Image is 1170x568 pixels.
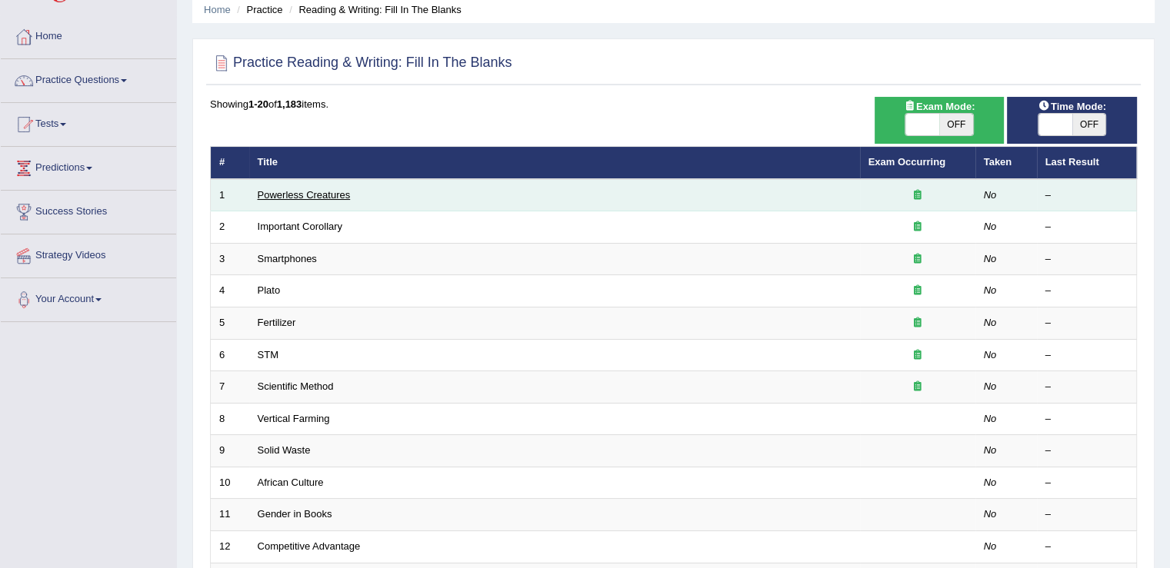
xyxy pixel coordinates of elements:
b: 1-20 [248,98,268,110]
b: 1,183 [277,98,302,110]
li: Practice [233,2,282,17]
em: No [984,380,997,392]
em: No [984,189,997,201]
a: Important Corollary [258,221,343,232]
a: STM [258,349,278,360]
div: Exam occurring question [868,252,967,267]
a: Powerless Creatures [258,189,351,201]
div: – [1045,540,1128,554]
div: Show exams occurring in exams [875,97,1005,144]
td: 7 [211,371,249,404]
div: – [1045,507,1128,522]
em: No [984,413,997,424]
em: No [984,477,997,488]
div: Exam occurring question [868,220,967,234]
div: – [1045,380,1128,394]
a: Exam Occurring [868,156,945,168]
span: Exam Mode: [898,98,981,115]
div: – [1045,284,1128,298]
a: Tests [1,103,176,141]
td: 9 [211,435,249,467]
div: Exam occurring question [868,348,967,363]
div: – [1045,348,1128,363]
div: – [1045,476,1128,490]
th: Last Result [1037,147,1137,179]
a: Plato [258,284,281,296]
a: African Culture [258,477,324,488]
a: Gender in Books [258,508,332,520]
th: Title [249,147,860,179]
em: No [984,221,997,232]
span: OFF [939,114,973,135]
td: 6 [211,339,249,371]
a: Competitive Advantage [258,540,361,552]
td: 12 [211,530,249,563]
a: Predictions [1,147,176,185]
div: – [1045,188,1128,203]
a: Success Stories [1,191,176,229]
div: Showing of items. [210,97,1137,111]
em: No [984,540,997,552]
div: – [1045,412,1128,427]
td: 2 [211,211,249,244]
a: Your Account [1,278,176,317]
div: Exam occurring question [868,316,967,331]
em: No [984,349,997,360]
h2: Practice Reading & Writing: Fill In The Blanks [210,51,512,75]
a: Strategy Videos [1,234,176,273]
div: Exam occurring question [868,284,967,298]
td: 11 [211,499,249,531]
td: 4 [211,275,249,307]
em: No [984,508,997,520]
span: Time Mode: [1032,98,1112,115]
a: Home [204,4,231,15]
td: 1 [211,179,249,211]
div: Exam occurring question [868,380,967,394]
a: Practice Questions [1,59,176,98]
a: Smartphones [258,253,317,264]
div: – [1045,220,1128,234]
div: – [1045,443,1128,458]
a: Vertical Farming [258,413,330,424]
em: No [984,284,997,296]
td: 5 [211,307,249,340]
div: – [1045,252,1128,267]
td: 8 [211,403,249,435]
td: 10 [211,467,249,499]
td: 3 [211,243,249,275]
a: Fertilizer [258,317,296,328]
a: Scientific Method [258,380,334,392]
th: # [211,147,249,179]
a: Home [1,15,176,54]
div: – [1045,316,1128,331]
div: Exam occurring question [868,188,967,203]
em: No [984,444,997,456]
a: Solid Waste [258,444,311,456]
th: Taken [975,147,1037,179]
span: OFF [1072,114,1106,135]
li: Reading & Writing: Fill In The Blanks [285,2,461,17]
em: No [984,317,997,328]
em: No [984,253,997,264]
